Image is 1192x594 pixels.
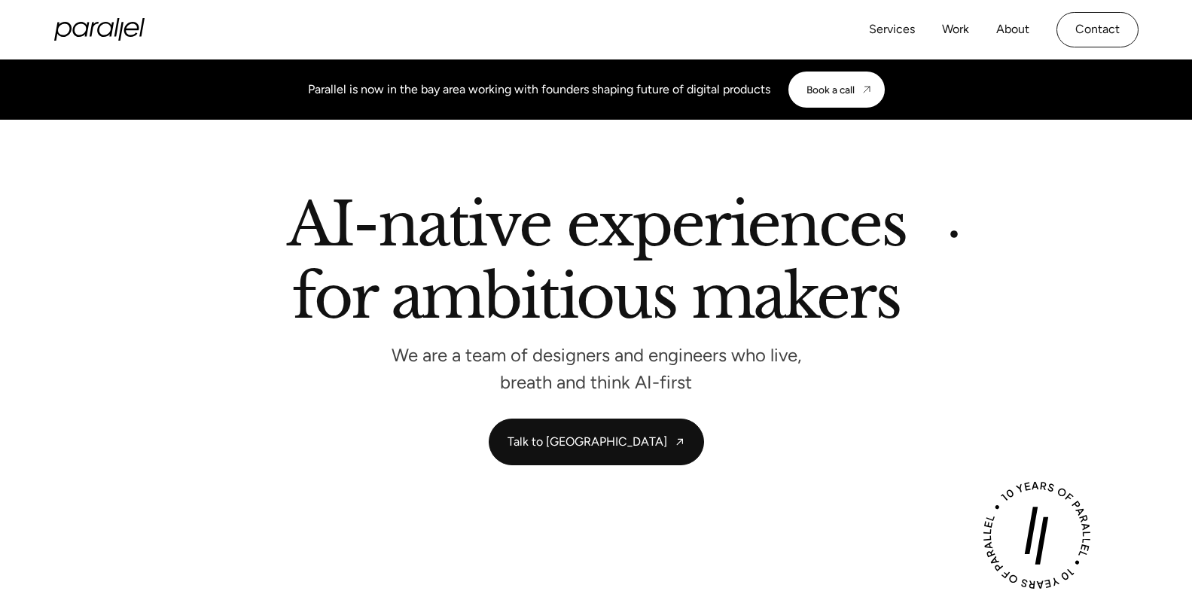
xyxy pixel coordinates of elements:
h2: AI-native experiences for ambitious makers [167,195,1026,333]
img: CTA arrow image [861,84,873,96]
a: home [54,18,145,41]
a: Services [869,19,915,41]
div: Parallel is now in the bay area working with founders shaping future of digital products [308,81,770,99]
a: Work [942,19,969,41]
a: Contact [1056,12,1139,47]
a: About [996,19,1029,41]
p: We are a team of designers and engineers who live, breath and think AI-first [370,349,822,388]
div: Book a call [806,84,855,96]
a: Book a call [788,72,885,108]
